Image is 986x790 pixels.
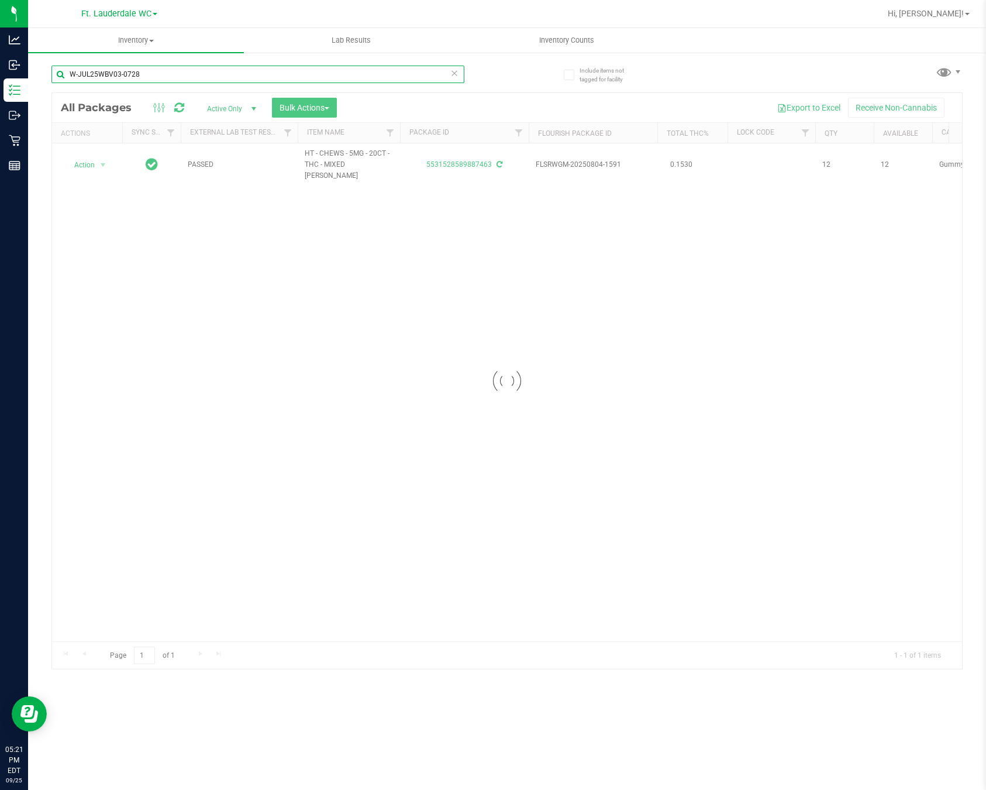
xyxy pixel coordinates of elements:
[523,35,610,46] span: Inventory Counts
[316,35,387,46] span: Lab Results
[5,744,23,776] p: 05:21 PM EDT
[450,66,458,81] span: Clear
[28,35,244,46] span: Inventory
[81,9,151,19] span: Ft. Lauderdale WC
[9,34,20,46] inline-svg: Analytics
[9,160,20,171] inline-svg: Reports
[580,66,638,84] span: Include items not tagged for facility
[244,28,460,53] a: Lab Results
[12,696,47,731] iframe: Resource center
[459,28,675,53] a: Inventory Counts
[9,59,20,71] inline-svg: Inbound
[9,135,20,146] inline-svg: Retail
[28,28,244,53] a: Inventory
[51,66,464,83] input: Search Package ID, Item Name, SKU, Lot or Part Number...
[9,109,20,121] inline-svg: Outbound
[9,84,20,96] inline-svg: Inventory
[5,776,23,785] p: 09/25
[888,9,964,18] span: Hi, [PERSON_NAME]!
